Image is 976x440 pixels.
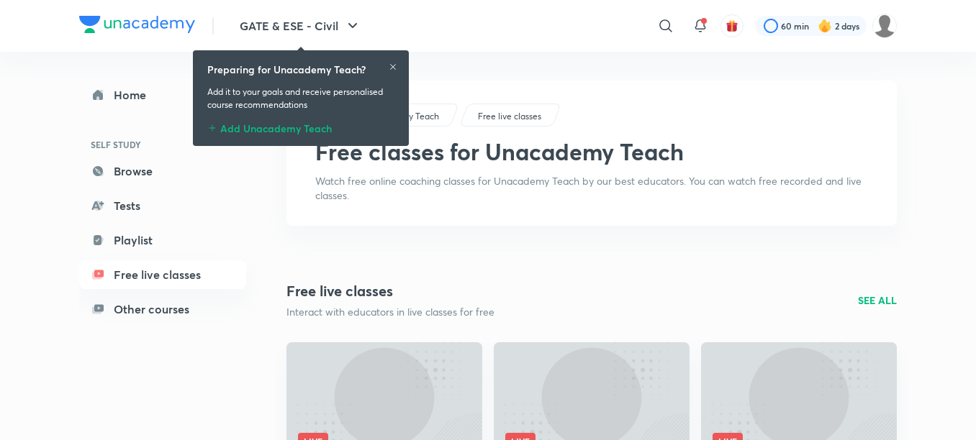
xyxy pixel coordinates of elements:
[207,62,366,77] h6: Preparing for Unacademy Teach?
[79,132,246,157] h6: SELF STUDY
[207,86,394,111] p: Add it to your goals and receive personalised course recommendations
[79,191,246,220] a: Tests
[231,12,370,40] button: GATE & ESE - Civil
[79,16,195,33] img: Company Logo
[720,14,744,37] button: avatar
[818,19,832,33] img: streak
[79,157,246,185] a: Browse
[79,81,246,109] a: Home
[726,19,738,32] img: avatar
[79,16,195,37] a: Company Logo
[207,117,394,134] div: Add Unacademy Teach
[476,110,544,123] a: Free live classes
[286,280,494,302] h2: Free live classes
[315,138,684,165] h1: Free classes for Unacademy Teach
[79,260,246,289] a: Free live classes
[286,305,494,319] p: Interact with educators in live classes for free
[366,110,439,123] p: Unacademy Teach
[315,174,868,203] p: Watch free online coaching classes for Unacademy Teach by our best educators. You can watch free ...
[79,226,246,255] a: Playlist
[363,110,442,123] a: Unacademy Teach
[872,14,897,38] img: Kranti
[478,110,541,123] p: Free live classes
[79,295,246,324] a: Other courses
[858,293,897,308] a: SEE ALL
